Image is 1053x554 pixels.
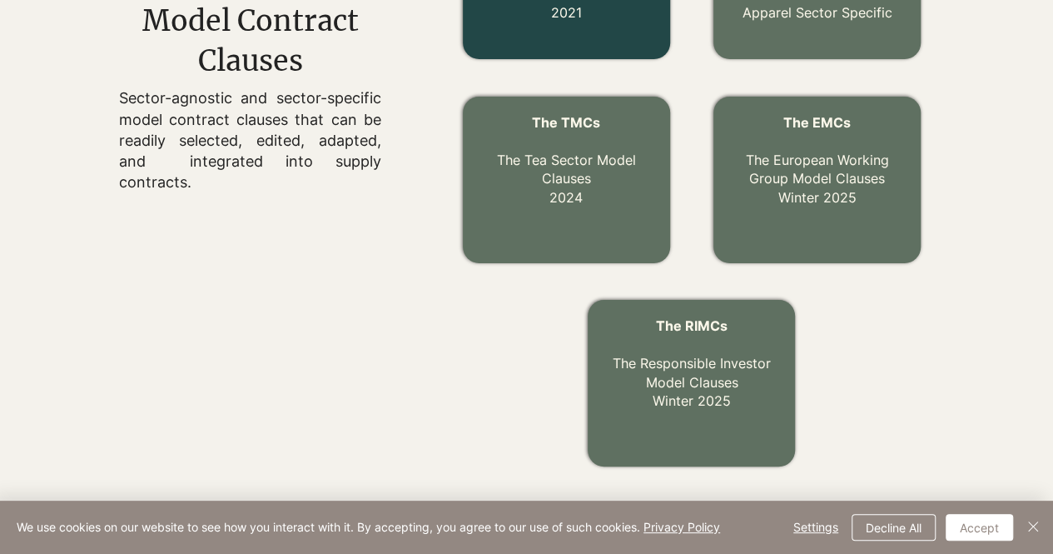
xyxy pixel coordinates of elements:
span: The EMCs [783,114,851,131]
a: The RIMCs The Responsible Investor Model ClausesWinter 2025 [613,317,771,409]
span: The RIMCs [656,317,728,334]
a: The EMCs The European Working Group Model ClausesWinter 2025 [746,114,889,206]
button: Close [1023,514,1043,541]
button: Decline All [852,514,936,541]
span: We use cookies on our website to see how you interact with it. By accepting, you agree to our use... [17,520,720,535]
span: The TMCs [532,114,600,131]
span: Model Contract Clauses [142,3,358,78]
a: Privacy Policy [643,520,720,534]
span: Settings [793,515,838,540]
a: The TMCs The Tea Sector Model Clauses2024 [497,114,636,206]
p: Sector-agnostic and sector-specific model contract clauses that can be readily selected, edited, ... [119,87,381,192]
a: Apparel Sector Specific [743,4,892,21]
img: Close [1023,517,1043,537]
button: Accept [946,514,1013,541]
